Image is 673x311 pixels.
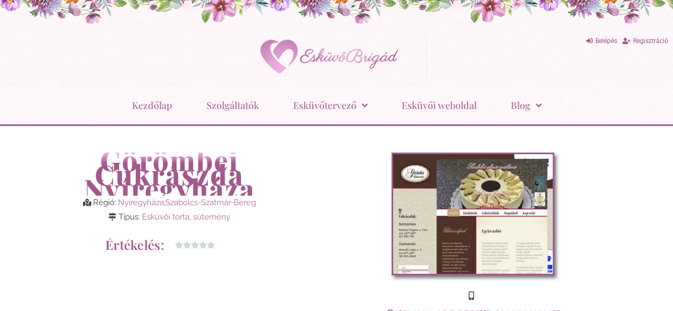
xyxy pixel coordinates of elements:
span: Belépés [595,37,617,45]
i:  [183,238,191,252]
a: Esküvői torta, sütemény [142,212,230,222]
h1: Görömbei Cukrászda Nyíregyháza [39,153,301,196]
nav: Menu [5,91,668,119]
i:  [175,238,183,252]
i:  [199,238,207,252]
a: Nyíregyháza [118,198,164,207]
span: Regisztráció [633,37,668,45]
i:  [191,238,199,252]
a: Szabolcs-Szatmár-Bereg [165,198,256,207]
a: Belépés [586,34,617,48]
a: Esküvői weboldal [402,91,477,119]
div: 0/5 [175,238,215,252]
a: Blog [511,91,542,119]
h2: Értékelés: [44,238,164,252]
i:  [207,238,215,252]
a: Esküvőtervező [293,91,368,119]
a: Szolgáltatók [206,91,259,119]
span: Típus: [119,212,140,222]
a: Regisztráció [622,34,668,48]
span: Régió: [93,198,116,207]
span: , [118,198,256,207]
a: Kezdőlap [132,91,172,119]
